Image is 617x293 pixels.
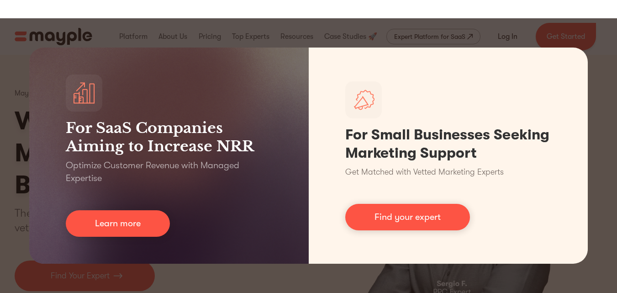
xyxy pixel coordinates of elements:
[345,204,470,230] a: Find your expert
[66,159,272,185] p: Optimize Customer Revenue with Managed Expertise
[345,126,552,162] h1: For Small Businesses Seeking Marketing Support
[66,119,272,155] h3: For SaaS Companies Aiming to Increase NRR
[66,210,170,237] a: Learn more
[345,166,504,178] p: Get Matched with Vetted Marketing Experts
